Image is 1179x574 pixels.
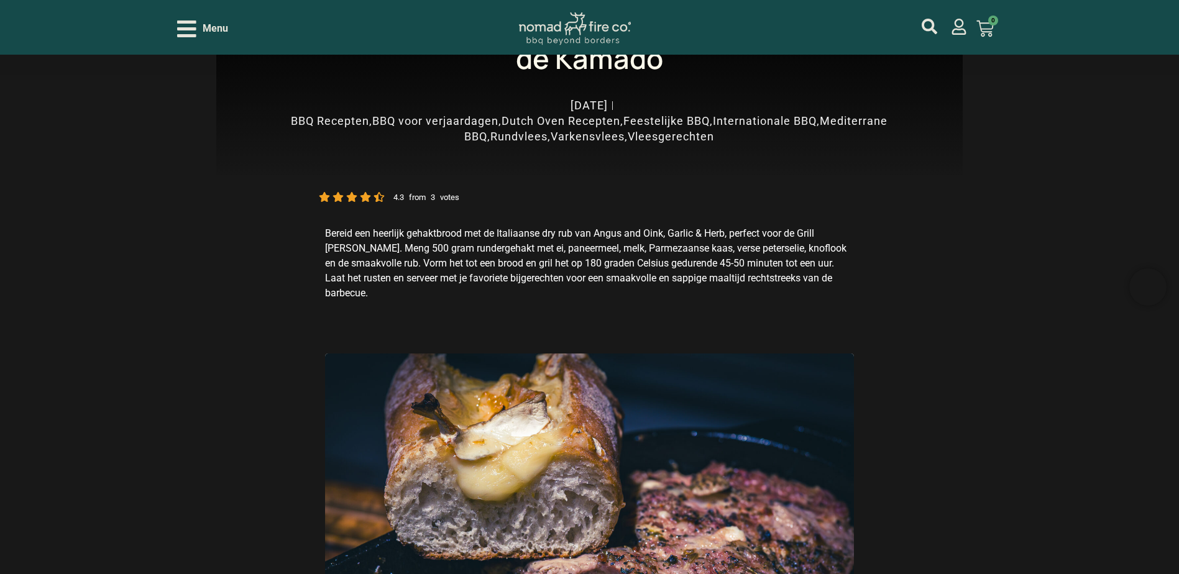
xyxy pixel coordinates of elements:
[951,19,967,35] a: mijn account
[440,193,459,202] small: votes
[502,114,620,127] a: Dutch Oven Recepten
[393,193,404,202] small: 4.3
[623,114,710,127] a: Feestelijke BBQ
[551,130,625,143] a: Varkensvlees
[628,130,714,143] a: Vleesgerechten
[291,114,888,143] span: , , , , , , , ,
[713,114,817,127] a: Internationale BBQ
[571,99,608,112] time: [DATE]
[177,18,228,40] div: Open/Close Menu
[961,12,1009,45] a: 0
[325,226,855,301] p: Bereid een heerlijk gehaktbrood met de Italiaanse dry rub van Angus and Oink, Garlic & Herb, perf...
[1129,268,1167,306] iframe: Brevo live chat
[203,21,228,36] span: Menu
[922,19,937,34] a: mijn account
[571,98,608,113] a: [DATE]
[988,16,998,25] span: 0
[409,193,426,202] small: from
[519,12,631,45] img: Nomad Logo
[490,130,548,143] a: Rundvlees
[372,114,498,127] a: BBQ voor verjaardagen
[291,114,369,127] a: BBQ Recepten
[431,193,435,202] small: 3
[235,17,944,73] h1: Smokey Italiaans Gehaktbrood met 3 Kazenbrood op de Kamado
